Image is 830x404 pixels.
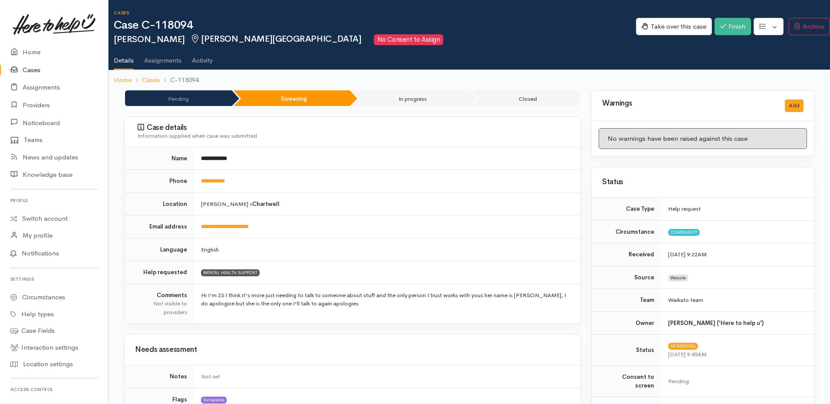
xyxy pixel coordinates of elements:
[668,251,707,258] time: [DATE] 9:22AM
[160,75,199,85] li: C-118094
[142,75,160,85] a: Cases
[592,334,661,366] td: Status
[194,238,580,261] td: English
[125,192,194,215] td: Location
[125,170,194,193] td: Phone
[668,229,700,236] span: Community
[602,178,804,186] h3: Status
[592,311,661,334] td: Owner
[125,147,194,170] td: Name
[668,377,804,386] div: Pending
[192,45,213,70] a: Activity
[668,296,703,304] span: Waikato team
[125,261,194,284] td: Help requested
[352,90,470,106] li: In progress
[125,90,232,106] li: Pending
[135,346,570,354] h3: Needs assessment
[668,275,688,281] span: Website
[599,128,807,149] div: No warnings have been raised against this case
[715,18,751,36] button: Finish
[114,34,636,45] h2: [PERSON_NAME]
[109,70,830,90] nav: breadcrumb
[10,384,98,395] h6: Access control
[10,195,98,206] h6: Profile
[114,45,134,70] a: Details
[194,284,580,323] td: Hi I'm 23 I think it's more just needing to talk to someone about stuff and the only person I tru...
[592,289,661,312] td: Team
[125,284,194,323] td: Comments
[471,90,580,106] li: Closed
[138,132,570,140] div: Information supplied when case was submitted
[668,350,804,359] div: [DATE] 9:45AM
[201,200,280,208] span: [PERSON_NAME] »
[138,123,570,132] h3: Case details
[602,99,774,108] h3: Warnings
[661,198,814,220] td: Help request
[374,34,443,45] span: No Consent to Assign
[114,10,636,15] h6: Cases
[190,33,362,44] span: [PERSON_NAME][GEOGRAPHIC_DATA]
[668,319,764,327] b: [PERSON_NAME] ('Here to help u')
[592,198,661,220] td: Case Type
[234,90,350,106] li: Screening
[125,365,194,388] td: Notes
[201,372,570,381] div: Not set
[135,299,187,316] div: Not visible to providers
[144,45,181,70] a: Assignments
[785,99,804,112] button: Add
[592,266,661,289] td: Source
[592,243,661,266] td: Received
[252,200,280,208] b: Chartwell
[114,75,132,85] a: Home
[10,273,98,285] h6: Settings
[201,397,227,404] span: Vulnerable
[789,18,830,36] button: Archive
[125,238,194,261] td: Language
[114,19,636,32] h1: Case C-118094
[125,215,194,238] td: Email address
[668,343,698,350] span: Screening
[592,366,661,397] td: Consent to screen
[636,18,712,36] button: Take over this case
[201,269,260,276] span: MENTAL HEALTH SUPPORT
[592,220,661,243] td: Circumstance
